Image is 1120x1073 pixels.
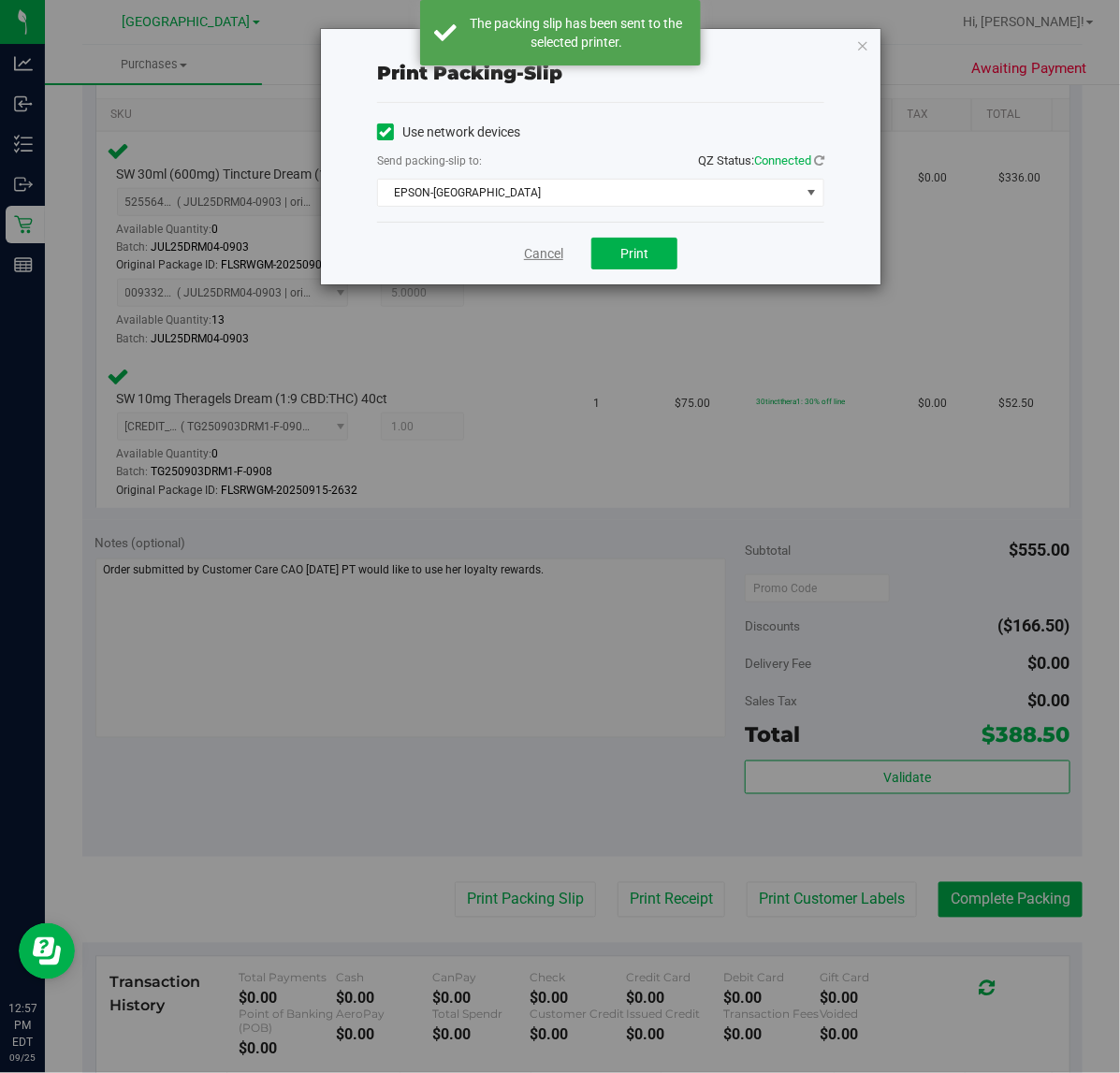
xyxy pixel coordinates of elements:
[467,14,687,51] div: The packing slip has been sent to the selected printer.
[377,62,562,84] span: Print packing-slip
[377,123,520,142] label: Use network devices
[591,238,677,269] button: Print
[524,244,563,264] a: Cancel
[19,923,75,979] iframe: Resource center
[377,152,482,169] label: Send packing-slip to:
[378,180,800,206] span: EPSON-[GEOGRAPHIC_DATA]
[620,246,648,261] span: Print
[754,153,811,167] span: Connected
[800,180,823,206] span: select
[698,153,824,167] span: QZ Status:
